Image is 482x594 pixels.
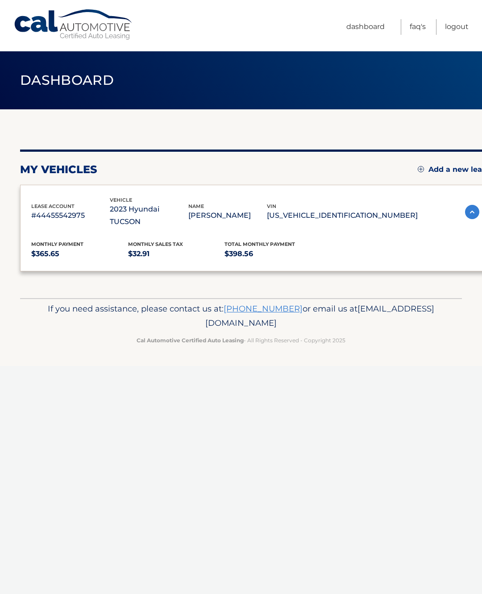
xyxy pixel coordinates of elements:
[445,19,469,35] a: Logout
[267,209,418,222] p: [US_VEHICLE_IDENTIFICATION_NUMBER]
[224,241,295,247] span: Total Monthly Payment
[137,337,244,344] strong: Cal Automotive Certified Auto Leasing
[20,163,97,176] h2: my vehicles
[188,209,267,222] p: [PERSON_NAME]
[31,209,110,222] p: #44455542975
[267,203,276,209] span: vin
[224,248,321,260] p: $398.56
[418,166,424,172] img: add.svg
[33,336,449,345] p: - All Rights Reserved - Copyright 2025
[20,72,114,88] span: Dashboard
[110,203,188,228] p: 2023 Hyundai TUCSON
[128,248,225,260] p: $32.91
[188,203,204,209] span: name
[465,205,479,219] img: accordion-active.svg
[110,197,132,203] span: vehicle
[224,303,303,314] a: [PHONE_NUMBER]
[33,302,449,330] p: If you need assistance, please contact us at: or email us at
[31,248,128,260] p: $365.65
[346,19,385,35] a: Dashboard
[410,19,426,35] a: FAQ's
[13,9,134,41] a: Cal Automotive
[31,241,83,247] span: Monthly Payment
[128,241,183,247] span: Monthly sales Tax
[31,203,75,209] span: lease account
